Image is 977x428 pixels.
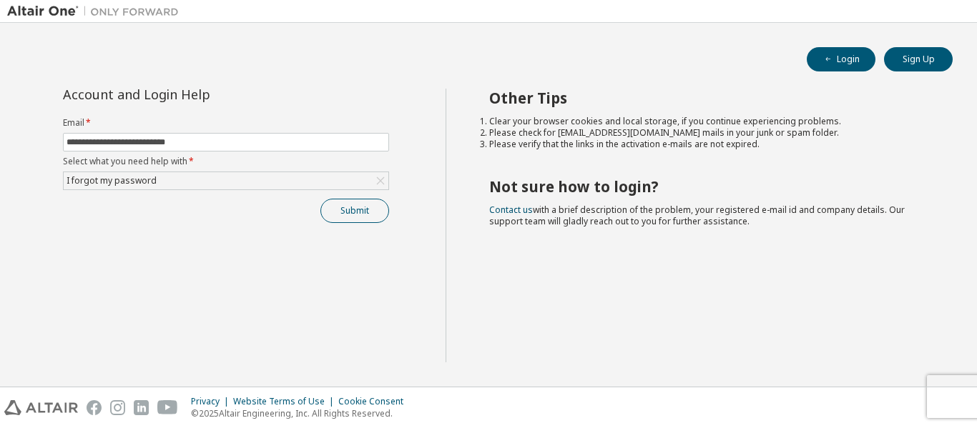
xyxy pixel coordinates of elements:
div: Privacy [191,396,233,407]
img: facebook.svg [87,400,102,415]
img: altair_logo.svg [4,400,78,415]
div: Cookie Consent [338,396,412,407]
div: I forgot my password [64,173,159,189]
p: © 2025 Altair Engineering, Inc. All Rights Reserved. [191,407,412,419]
h2: Not sure how to login? [489,177,928,196]
a: Contact us [489,204,533,216]
h2: Other Tips [489,89,928,107]
span: with a brief description of the problem, your registered e-mail id and company details. Our suppo... [489,204,905,227]
div: Account and Login Help [63,89,324,100]
button: Login [807,47,875,71]
label: Email [63,117,389,129]
div: I forgot my password [64,172,388,189]
img: Altair One [7,4,186,19]
label: Select what you need help with [63,156,389,167]
button: Submit [320,199,389,223]
li: Please check for [EMAIL_ADDRESS][DOMAIN_NAME] mails in your junk or spam folder. [489,127,928,139]
div: Website Terms of Use [233,396,338,407]
button: Sign Up [884,47,953,71]
li: Please verify that the links in the activation e-mails are not expired. [489,139,928,150]
img: youtube.svg [157,400,178,415]
img: instagram.svg [110,400,125,415]
img: linkedin.svg [134,400,149,415]
li: Clear your browser cookies and local storage, if you continue experiencing problems. [489,116,928,127]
